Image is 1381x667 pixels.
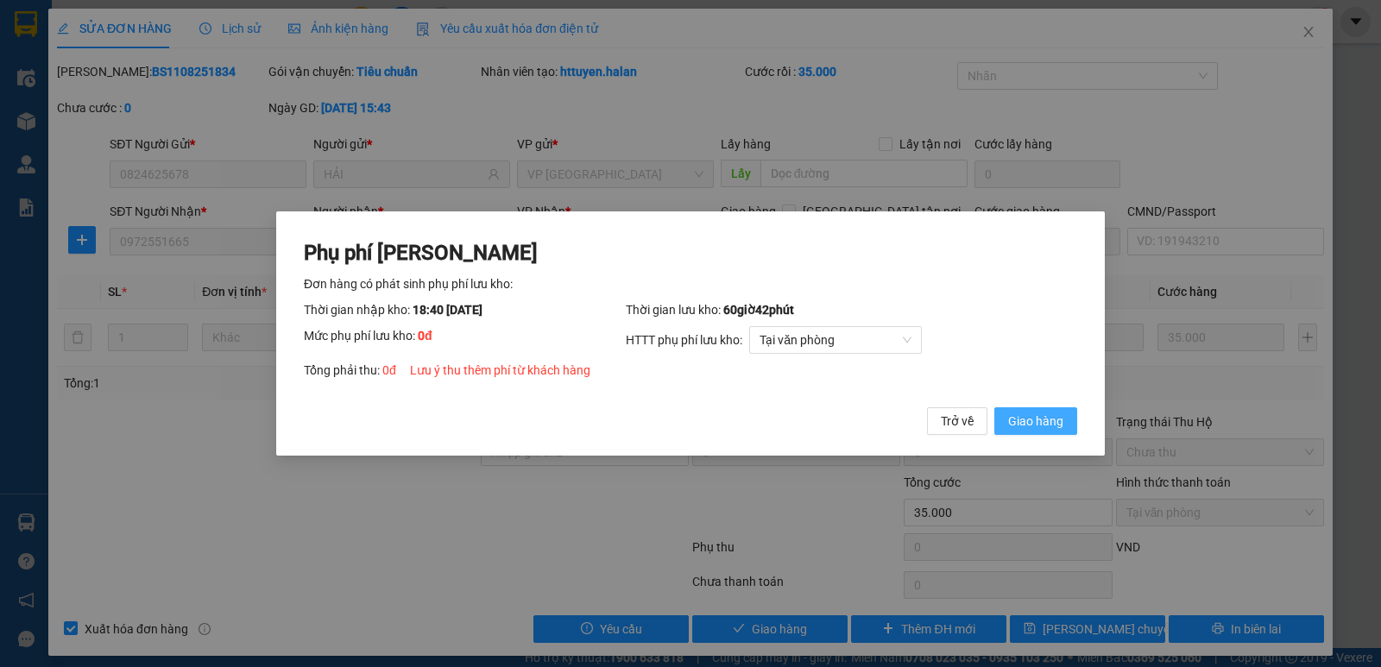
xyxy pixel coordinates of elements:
[304,241,538,265] span: Phụ phí [PERSON_NAME]
[941,412,974,431] span: Trở về
[22,117,208,175] b: GỬI : VP Thiên [PERSON_NAME]
[418,329,432,343] span: 0 đ
[161,42,722,64] li: 271 - [PERSON_NAME] - [GEOGRAPHIC_DATA] - [GEOGRAPHIC_DATA]
[304,361,1077,380] div: Tổng phải thu:
[382,363,396,377] span: 0 đ
[1008,412,1063,431] span: Giao hàng
[304,274,1077,293] div: Đơn hàng có phát sinh phụ phí lưu kho:
[22,22,151,108] img: logo.jpg
[760,327,911,353] span: Tại văn phòng
[723,303,794,317] span: 60 giờ 42 phút
[304,300,626,319] div: Thời gian nhập kho:
[413,303,482,317] span: 18:40 [DATE]
[626,300,1077,319] div: Thời gian lưu kho:
[410,363,590,377] span: Lưu ý thu thêm phí từ khách hàng
[927,407,987,435] button: Trở về
[994,407,1077,435] button: Giao hàng
[304,326,626,354] div: Mức phụ phí lưu kho:
[626,326,1077,354] div: HTTT phụ phí lưu kho:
